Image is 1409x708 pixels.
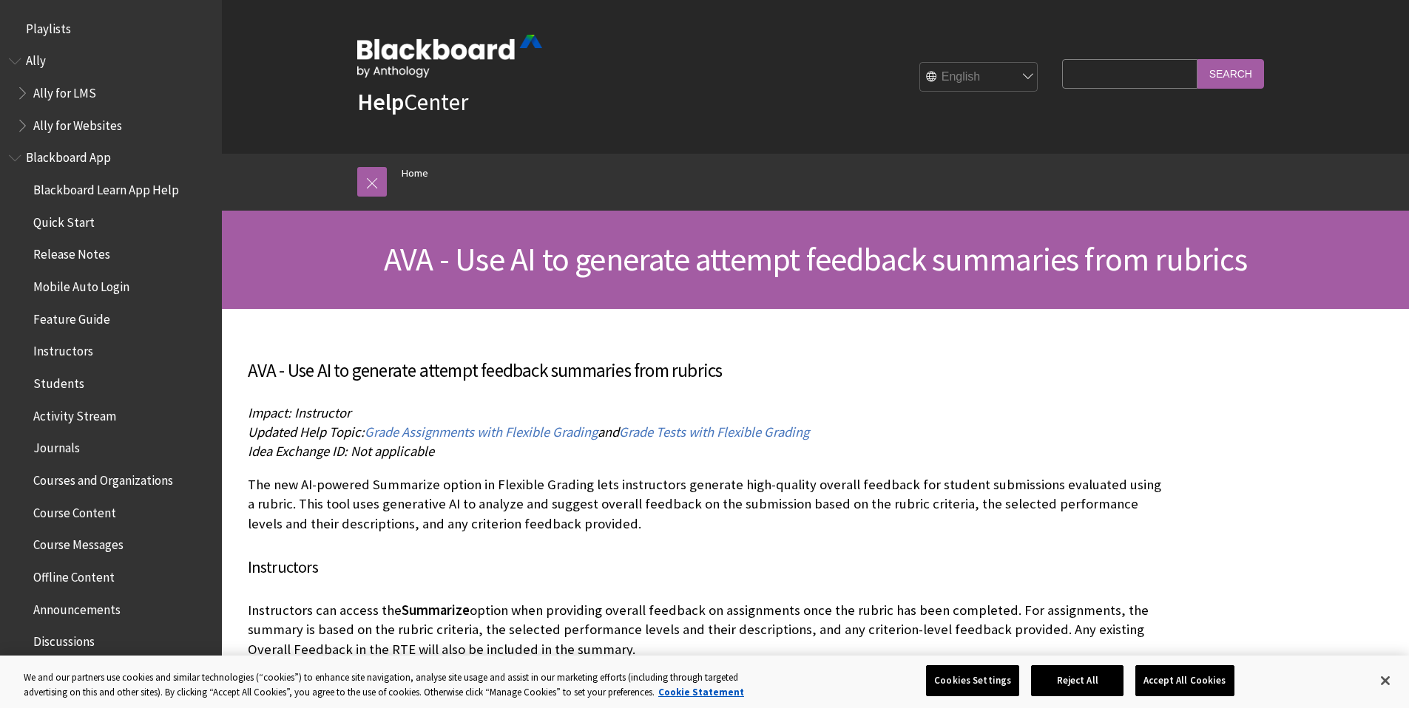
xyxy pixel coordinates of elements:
[357,87,404,117] strong: Help
[33,597,121,617] span: Announcements
[402,164,428,183] a: Home
[402,602,470,619] span: Summarize
[33,404,116,423] span: Activity Stream
[33,565,115,585] span: Offline Content
[33,533,124,553] span: Course Messages
[384,239,1247,279] span: AVA - Use AI to generate attempt feedback summaries from rubrics
[357,35,542,78] img: Blackboard by Anthology
[248,443,434,460] span: Idea Exchange ID: Not applicable
[33,629,95,649] span: Discussions
[33,113,122,133] span: Ally for Websites
[658,686,744,698] a: More information about your privacy, opens in a new tab
[33,242,110,262] span: Release Notes
[1197,59,1264,88] input: Search
[920,63,1038,92] select: Site Language Selector
[248,555,1165,579] h4: Instructors
[248,601,1165,659] p: Instructors can access the option when providing overall feedback on assignments once the rubric ...
[598,423,619,440] span: and
[33,468,173,488] span: Courses and Organizations
[357,87,468,117] a: HelpCenter
[33,500,116,520] span: Course Content
[26,146,111,166] span: Blackboard App
[926,665,1019,696] button: Cookies Settings
[33,307,110,327] span: Feature Guide
[1135,665,1234,696] button: Accept All Cookies
[1031,665,1124,696] button: Reject All
[33,371,84,391] span: Students
[9,16,213,41] nav: Book outline for Playlists
[33,210,95,230] span: Quick Start
[24,670,775,699] div: We and our partners use cookies and similar technologies (“cookies”) to enhance site navigation, ...
[33,274,129,294] span: Mobile Auto Login
[33,177,179,197] span: Blackboard Learn App Help
[1369,664,1402,697] button: Close
[248,404,351,421] span: Impact: Instructor
[365,423,598,441] a: Grade Assignments with Flexible Grading
[33,436,80,456] span: Journals
[248,475,1165,534] p: The new AI-powered Summarize option in Flexible Grading lets instructors generate high-quality ov...
[33,339,93,359] span: Instructors
[619,423,809,441] a: Grade Tests with Flexible Grading
[33,81,96,101] span: Ally for LMS
[26,49,46,69] span: Ally
[26,16,71,36] span: Playlists
[248,357,1165,385] h3: AVA - Use AI to generate attempt feedback summaries from rubrics
[248,423,365,440] span: Updated Help Topic:
[9,49,213,138] nav: Book outline for Anthology Ally Help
